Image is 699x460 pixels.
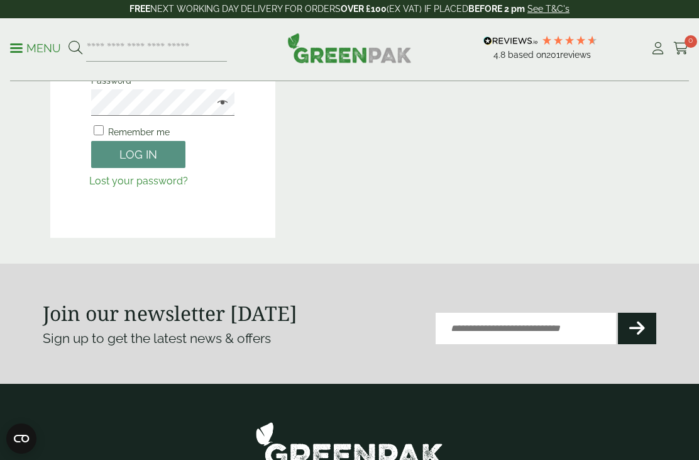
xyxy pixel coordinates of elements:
a: Menu [10,41,61,53]
input: Remember me [94,125,104,135]
span: reviews [560,50,591,60]
img: GreenPak Supplies [287,33,412,63]
img: REVIEWS.io [483,36,538,45]
span: Remember me [108,127,170,137]
i: My Account [650,42,666,55]
p: Menu [10,41,61,56]
strong: BEFORE 2 pm [468,4,525,14]
button: Log in [91,141,185,168]
div: 4.79 Stars [541,35,598,46]
p: Sign up to get the latest news & offers [43,328,319,349]
span: 4.8 [493,50,508,60]
strong: FREE [129,4,150,14]
a: See T&C's [527,4,570,14]
span: 0 [685,35,697,48]
i: Cart [673,42,689,55]
a: 0 [673,39,689,58]
strong: OVER £100 [341,4,387,14]
a: Lost your password? [89,175,188,187]
span: 201 [546,50,560,60]
button: Open CMP widget [6,424,36,454]
strong: Join our newsletter [DATE] [43,300,297,327]
span: Based on [508,50,546,60]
